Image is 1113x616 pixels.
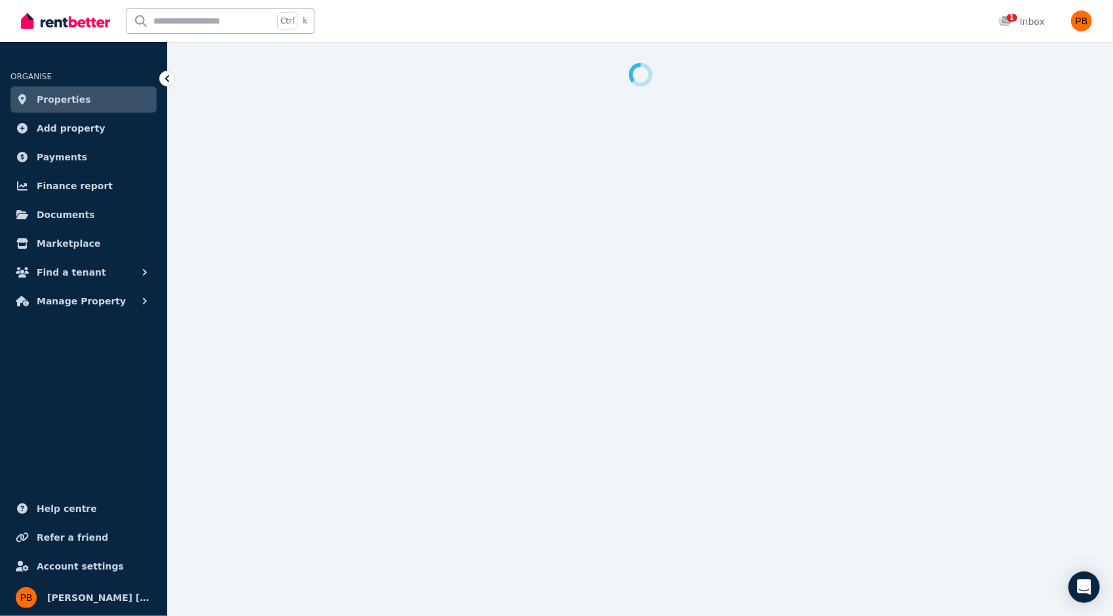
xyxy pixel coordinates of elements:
a: Refer a friend [10,524,157,551]
span: Find a tenant [37,264,106,280]
img: RentBetter [21,11,110,31]
a: Marketplace [10,230,157,257]
img: Petar Bijelac Petar Bijelac [1071,10,1092,31]
span: 1 [1007,14,1017,22]
a: Payments [10,144,157,170]
span: Add property [37,120,105,136]
a: Help centre [10,496,157,522]
span: k [303,16,307,26]
span: Manage Property [37,293,126,309]
a: Finance report [10,173,157,199]
span: Account settings [37,558,124,574]
div: Inbox [999,15,1045,28]
button: Find a tenant [10,259,157,285]
span: Marketplace [37,236,100,251]
img: Petar Bijelac Petar Bijelac [16,587,37,608]
a: Add property [10,115,157,141]
span: Properties [37,92,91,107]
span: Help centre [37,501,97,516]
span: [PERSON_NAME] [PERSON_NAME] [47,590,151,606]
span: Payments [37,149,87,165]
a: Properties [10,86,157,113]
div: Open Intercom Messenger [1068,571,1100,603]
span: Documents [37,207,95,223]
span: ORGANISE [10,72,52,81]
a: Documents [10,202,157,228]
span: Finance report [37,178,113,194]
button: Manage Property [10,288,157,314]
a: Account settings [10,553,157,579]
span: Ctrl [277,12,297,29]
span: Refer a friend [37,530,108,545]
